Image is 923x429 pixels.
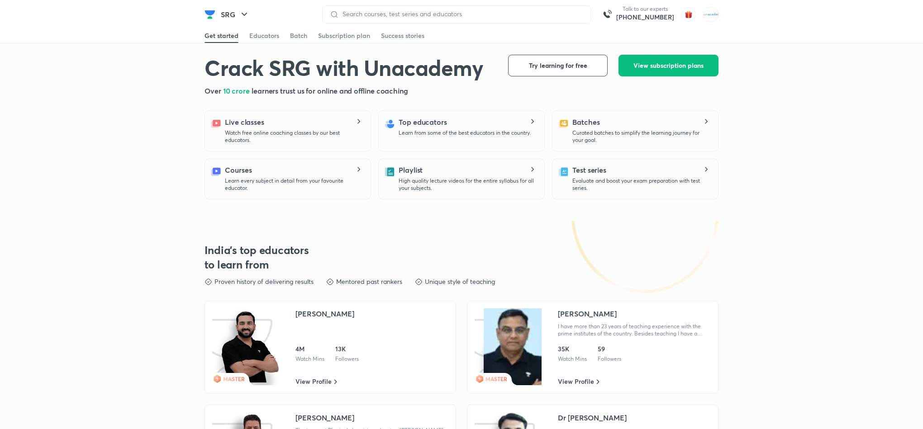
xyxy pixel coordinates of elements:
div: Followers [335,355,359,363]
div: [PERSON_NAME] [295,308,354,319]
span: View Profile [295,377,332,386]
p: Learn from some of the best educators in the country. [399,129,531,137]
div: 13K [335,344,359,354]
a: iconclassMASTER[PERSON_NAME]4MWatch Mins13KFollowersView Profile [205,301,456,394]
span: MASTER [223,375,245,382]
div: [PERSON_NAME] [558,308,617,319]
a: Educators [249,28,279,43]
span: Try learning for free [529,61,587,70]
div: 4M [295,344,324,354]
img: MOHAMMED SHOAIB [703,7,718,22]
a: View Profile [558,377,599,386]
span: View Profile [558,377,594,386]
h5: Courses [225,165,252,175]
button: SRG [215,5,255,24]
span: learners trust us for online and offline coaching [252,86,408,95]
p: Watch free online coaching classes by our best educators. [225,129,363,144]
div: [PERSON_NAME] [295,412,354,423]
a: Get started [205,28,238,43]
span: View subscription plans [633,61,704,70]
button: Try learning for free [508,55,608,76]
a: iconclassMASTER[PERSON_NAME]I have more than 23 years of teaching experience with the prime insti... [467,301,718,394]
span: Over [205,86,223,95]
div: I have more than 23 years of teaching experience with the prime institutes of the country. Beside... [558,323,711,337]
h3: India's top educators to learn from [205,243,309,272]
a: Success stories [381,28,424,43]
h1: Crack SRG with Unacademy [205,55,483,80]
p: Learn every subject in detail from your favourite educator. [225,177,363,192]
input: Search courses, test series and educators [339,10,583,18]
p: Curated batches to simplify the learning journey for your goal. [572,129,711,144]
a: Batch [290,28,307,43]
span: 10 crore [223,86,252,95]
img: class [484,308,542,385]
p: Talk to our experts [616,5,674,13]
p: Unique style of teaching [425,277,495,286]
div: Subscription plan [318,31,370,40]
img: icon [212,308,280,385]
button: View subscription plans [619,55,718,76]
div: Followers [598,355,621,363]
div: 59 [598,344,621,354]
div: Educators [249,31,279,40]
h5: Test series [572,165,606,175]
span: MASTER [485,375,507,382]
img: Company Logo [205,9,215,20]
a: [PHONE_NUMBER] [616,13,674,22]
div: Get started [205,31,238,40]
div: Batch [290,31,307,40]
h5: Batches [572,117,599,127]
p: Mentored past rankers [336,277,402,286]
h5: Playlist [399,165,423,175]
img: icon [475,308,542,385]
div: Watch Mins [295,355,324,363]
p: High quality lecture videos for the entire syllabus for all your subjects. [399,177,537,192]
a: Subscription plan [318,28,370,43]
img: call-us [598,5,616,24]
div: Dr [PERSON_NAME] [558,412,627,423]
div: Watch Mins [558,355,587,363]
p: Proven history of delivering results [214,277,314,286]
h5: Top educators [399,117,447,127]
h5: Live classes [225,117,264,127]
img: class [221,308,279,385]
div: Success stories [381,31,424,40]
a: View Profile [295,377,337,386]
p: Evaluate and boost your exam preparation with test series. [572,177,711,192]
div: 35K [558,344,587,354]
img: avatar [681,7,696,22]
